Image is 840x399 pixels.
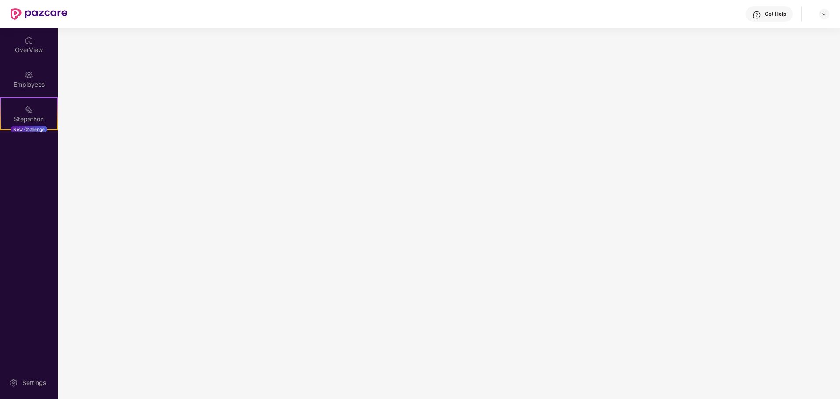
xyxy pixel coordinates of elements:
img: New Pazcare Logo [11,8,67,20]
img: svg+xml;base64,PHN2ZyBpZD0iSGVscC0zMngzMiIgeG1sbnM9Imh0dHA6Ly93d3cudzMub3JnLzIwMDAvc3ZnIiB3aWR0aD... [752,11,761,19]
img: svg+xml;base64,PHN2ZyBpZD0iRW1wbG95ZWVzIiB4bWxucz0iaHR0cDovL3d3dy53My5vcmcvMjAwMC9zdmciIHdpZHRoPS... [25,71,33,79]
img: svg+xml;base64,PHN2ZyB4bWxucz0iaHR0cDovL3d3dy53My5vcmcvMjAwMC9zdmciIHdpZHRoPSIyMSIgaGVpZ2h0PSIyMC... [25,105,33,114]
img: svg+xml;base64,PHN2ZyBpZD0iU2V0dGluZy0yMHgyMCIgeG1sbnM9Imh0dHA6Ly93d3cudzMub3JnLzIwMDAvc3ZnIiB3aW... [9,378,18,387]
div: New Challenge [11,126,47,133]
img: svg+xml;base64,PHN2ZyBpZD0iRHJvcGRvd24tMzJ4MzIiIHhtbG5zPSJodHRwOi8vd3d3LnczLm9yZy8yMDAwL3N2ZyIgd2... [821,11,828,18]
img: svg+xml;base64,PHN2ZyBpZD0iSG9tZSIgeG1sbnM9Imh0dHA6Ly93d3cudzMub3JnLzIwMDAvc3ZnIiB3aWR0aD0iMjAiIG... [25,36,33,45]
div: Settings [20,378,49,387]
div: Stepathon [1,115,57,124]
div: Get Help [765,11,786,18]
